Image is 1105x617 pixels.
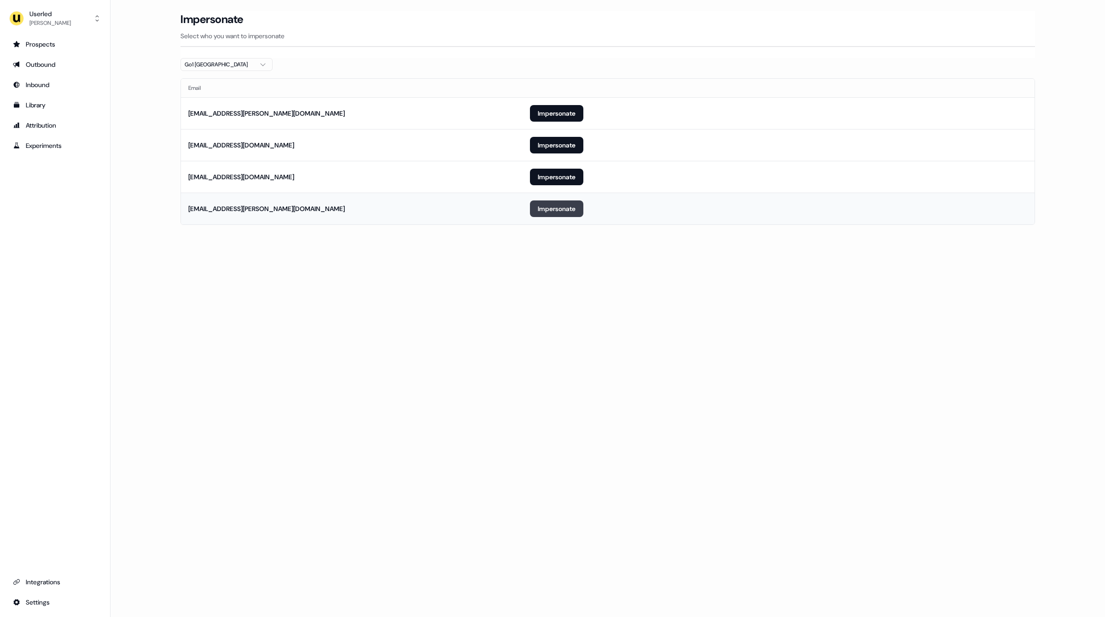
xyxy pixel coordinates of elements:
[530,169,583,185] button: Impersonate
[7,595,103,610] a: Go to integrations
[7,98,103,112] a: Go to templates
[180,58,273,71] button: Go1 [GEOGRAPHIC_DATA]
[530,200,583,217] button: Impersonate
[530,137,583,153] button: Impersonate
[13,60,97,69] div: Outbound
[13,598,97,607] div: Settings
[188,141,294,150] div: [EMAIL_ADDRESS][DOMAIN_NAME]
[13,40,97,49] div: Prospects
[7,575,103,589] a: Go to integrations
[29,18,71,28] div: [PERSON_NAME]
[13,577,97,587] div: Integrations
[13,80,97,89] div: Inbound
[7,77,103,92] a: Go to Inbound
[180,12,244,26] h3: Impersonate
[188,109,345,118] div: [EMAIL_ADDRESS][PERSON_NAME][DOMAIN_NAME]
[7,37,103,52] a: Go to prospects
[181,79,523,97] th: Email
[7,118,103,133] a: Go to attribution
[7,138,103,153] a: Go to experiments
[180,31,1035,41] p: Select who you want to impersonate
[188,172,294,182] div: [EMAIL_ADDRESS][DOMAIN_NAME]
[13,141,97,150] div: Experiments
[188,204,345,213] div: [EMAIL_ADDRESS][PERSON_NAME][DOMAIN_NAME]
[530,105,583,122] button: Impersonate
[7,57,103,72] a: Go to outbound experience
[13,100,97,110] div: Library
[29,9,71,18] div: Userled
[7,7,103,29] button: Userled[PERSON_NAME]
[185,60,254,69] div: Go1 [GEOGRAPHIC_DATA]
[13,121,97,130] div: Attribution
